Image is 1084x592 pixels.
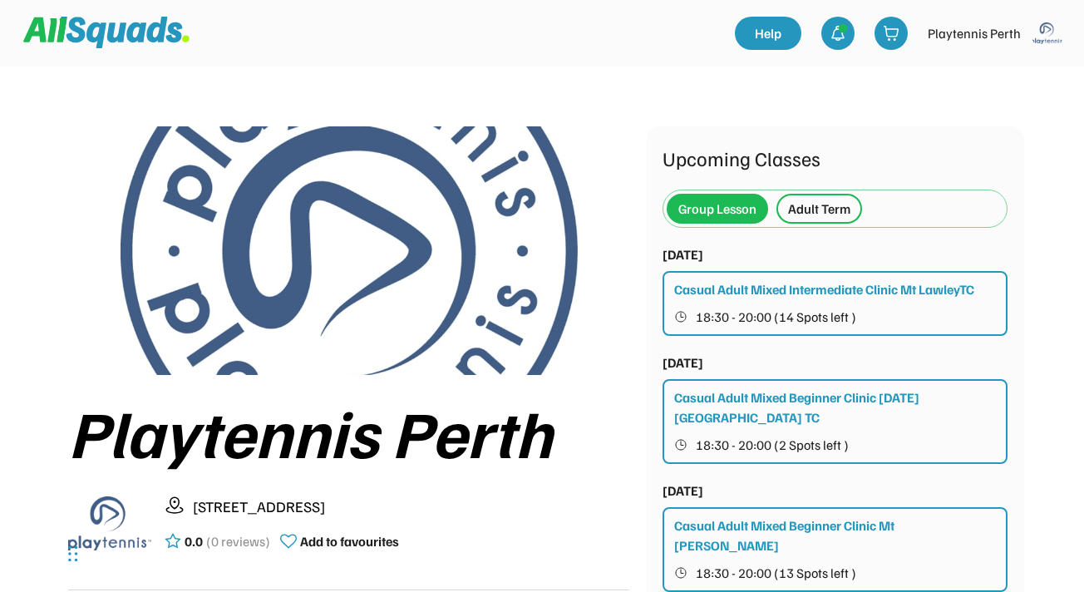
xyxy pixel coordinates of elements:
[68,395,629,468] div: Playtennis Perth
[206,531,270,551] div: (0 reviews)
[674,562,998,584] button: 18:30 - 20:00 (13 Spots left )
[663,143,1008,173] div: Upcoming Classes
[674,387,998,427] div: Casual Adult Mixed Beginner Clinic [DATE] [GEOGRAPHIC_DATA] TC
[300,531,399,551] div: Add to favourites
[696,310,856,323] span: 18:30 - 20:00 (14 Spots left )
[696,438,849,451] span: 18:30 - 20:00 (2 Spots left )
[788,199,850,219] div: Adult Term
[663,481,703,501] div: [DATE]
[193,496,629,518] div: [STREET_ADDRESS]
[674,516,998,555] div: Casual Adult Mixed Beginner Clinic Mt [PERSON_NAME]
[185,531,203,551] div: 0.0
[883,25,899,42] img: shopping-cart-01%20%281%29.svg
[663,353,703,372] div: [DATE]
[68,481,151,565] img: playtennis%20blue%20logo%201.png
[674,306,998,328] button: 18:30 - 20:00 (14 Spots left )
[678,199,756,219] div: Group Lesson
[928,23,1021,43] div: Playtennis Perth
[1031,17,1064,50] img: playtennis%20blue%20logo%201.png
[830,25,846,42] img: bell-03%20%281%29.svg
[663,244,703,264] div: [DATE]
[674,434,998,456] button: 18:30 - 20:00 (2 Spots left )
[735,17,801,50] a: Help
[121,126,578,375] img: playtennis%20blue%20logo%204.jpg
[674,279,974,299] div: Casual Adult Mixed Intermediate Clinic Mt LawleyTC
[696,566,856,580] span: 18:30 - 20:00 (13 Spots left )
[23,17,190,48] img: Squad%20Logo.svg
